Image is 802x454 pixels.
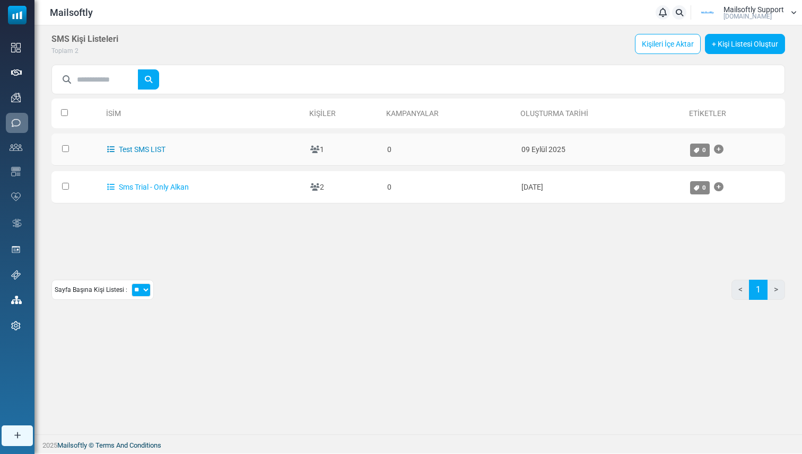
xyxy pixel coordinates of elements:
td: 09 Eylül 2025 [516,133,684,166]
img: domain-health-icon.svg [11,192,21,201]
a: Kişiler [309,109,336,118]
a: Sms Trial - Only Alkan [107,183,189,191]
a: + Kişi Listesi Oluştur [705,34,785,54]
span: Mailsoftly [50,5,93,20]
td: 1 [305,133,382,166]
span: 0 [702,184,706,191]
img: support-icon.svg [11,270,21,280]
img: dashboard-icon.svg [11,43,21,52]
img: User Logo [694,5,721,21]
img: email-templates-icon.svg [11,167,21,176]
span: 2 [75,47,79,55]
a: Kampanyalar [386,109,439,118]
img: mailsoftly_icon_blue_white.svg [8,6,27,24]
footer: 2025 [34,434,802,453]
img: contacts-icon.svg [10,144,22,151]
img: settings-icon.svg [11,321,21,331]
nav: Page [731,280,785,308]
h5: SMS Kişi Listeleri [51,34,118,44]
td: 2 [305,171,382,203]
a: User Logo Mailsoftly Support [DOMAIN_NAME] [694,5,797,21]
span: Mailsoftly Support [723,6,784,13]
td: 0 [382,171,516,203]
img: sms-icon.png [11,118,21,128]
a: Test SMS LIST [107,145,165,154]
img: workflow.svg [11,217,23,229]
a: Etiket Ekle [714,176,723,198]
a: Mailsoftly © [57,441,94,449]
a: Etiketler [689,109,726,118]
span: Toplam [51,47,73,55]
td: [DATE] [516,171,684,203]
a: 0 [690,181,710,194]
a: 1 [749,280,768,300]
a: Oluşturma Tarihi [520,109,588,118]
img: landing_pages.svg [11,245,21,254]
span: [DOMAIN_NAME] [723,13,772,20]
a: Kişileri İçe Aktar [635,34,701,54]
img: campaigns-icon.png [11,93,21,102]
a: 0 [690,144,710,157]
a: İsim [106,109,121,118]
span: Sayfa Başına Kişi Listesi : [55,285,127,295]
a: Etiket Ekle [714,139,723,160]
td: 0 [382,133,516,166]
a: Terms And Conditions [95,441,161,449]
span: 0 [702,146,706,154]
span: translation missing: tr.layouts.footer.terms_and_conditions [95,441,161,449]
